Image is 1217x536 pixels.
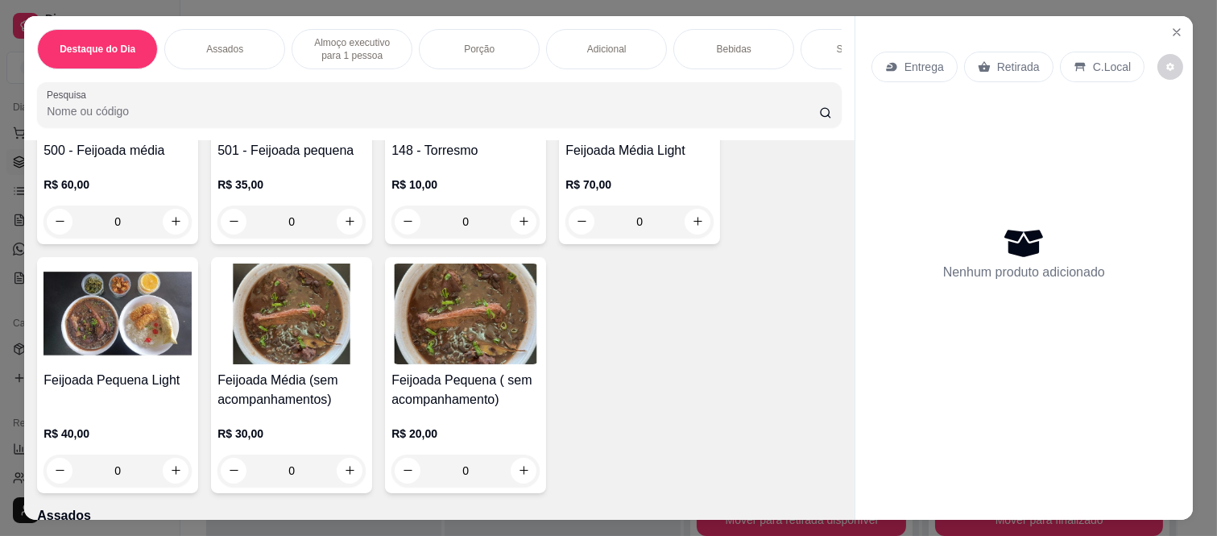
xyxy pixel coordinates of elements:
h4: 500 - Feijoada média [43,141,192,160]
p: R$ 70,00 [565,177,714,193]
p: Sobremesa [837,43,886,56]
p: R$ 30,00 [217,426,366,442]
input: Pesquisa [47,103,819,119]
button: increase-product-quantity [337,458,362,484]
button: decrease-product-quantity [1157,54,1183,80]
button: decrease-product-quantity [221,458,246,484]
p: Retirada [997,59,1040,75]
h4: Feijoada Pequena ( sem acompanhamento) [391,371,540,409]
button: increase-product-quantity [685,209,710,235]
p: Assados [206,43,243,56]
img: product-image [43,264,192,364]
button: decrease-product-quantity [47,458,72,484]
p: Almoço executivo para 1 pessoa [305,36,399,62]
button: increase-product-quantity [511,209,536,235]
p: R$ 60,00 [43,177,192,193]
button: decrease-product-quantity [569,209,594,235]
p: C.Local [1093,59,1131,75]
p: Assados [37,506,842,526]
button: decrease-product-quantity [395,209,420,235]
p: R$ 40,00 [43,426,192,442]
h4: Feijoada Média (sem acompanhamentos) [217,371,366,409]
h4: Feijoada Pequena Light [43,371,192,390]
h4: 501 - Feijoada pequena [217,141,366,160]
p: Porção [464,43,495,56]
button: increase-product-quantity [511,458,536,484]
p: Adicional [587,43,627,56]
p: R$ 35,00 [217,177,366,193]
button: increase-product-quantity [163,458,188,484]
img: product-image [217,264,366,364]
button: Close [1164,19,1190,45]
h4: Feijoada Média Light [565,141,714,160]
p: R$ 20,00 [391,426,540,442]
img: product-image [391,264,540,364]
label: Pesquisa [47,88,92,102]
button: decrease-product-quantity [395,458,420,484]
p: Destaque do Dia [60,43,135,56]
h4: 148 - Torresmo [391,141,540,160]
p: R$ 10,00 [391,177,540,193]
p: Entrega [904,59,944,75]
p: Nenhum produto adicionado [943,263,1105,282]
p: Bebidas [717,43,751,56]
